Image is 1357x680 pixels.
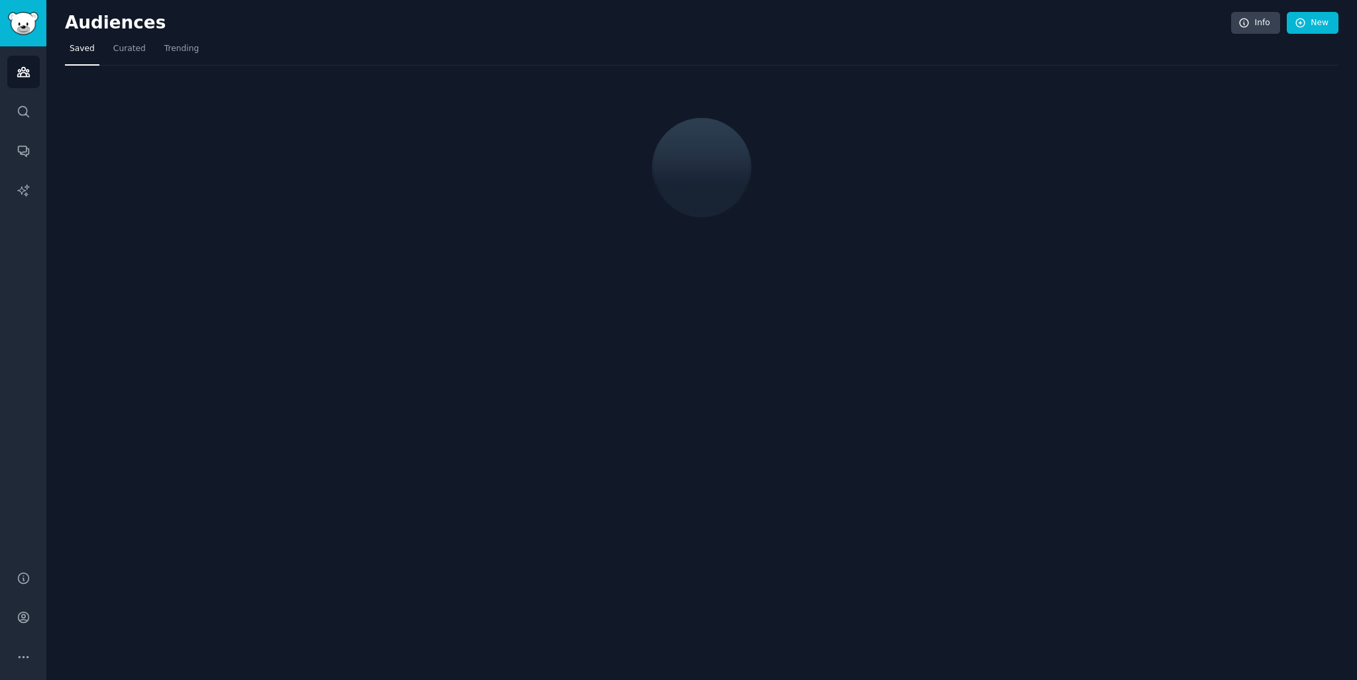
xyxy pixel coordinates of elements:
span: Trending [164,43,199,55]
h2: Audiences [65,13,1231,34]
a: Curated [109,38,150,66]
span: Saved [70,43,95,55]
span: Curated [113,43,146,55]
img: GummySearch logo [8,12,38,35]
a: Info [1231,12,1280,34]
a: New [1287,12,1338,34]
a: Saved [65,38,99,66]
a: Trending [160,38,203,66]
